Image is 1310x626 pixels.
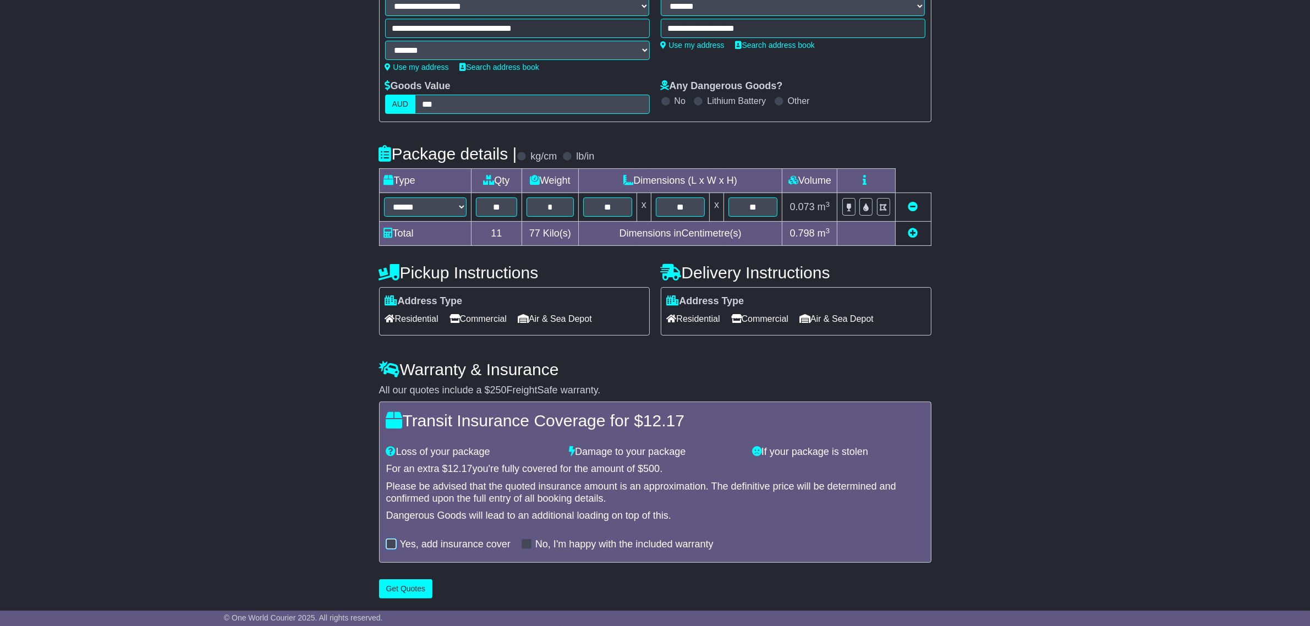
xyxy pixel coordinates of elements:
[731,310,788,327] span: Commercial
[788,96,810,106] label: Other
[643,463,660,474] span: 500
[224,613,383,622] span: © One World Courier 2025. All rights reserved.
[563,446,747,458] div: Damage to your package
[379,263,650,282] h4: Pickup Instructions
[576,151,594,163] label: lb/in
[908,228,918,239] a: Add new item
[385,95,416,114] label: AUD
[661,41,725,50] a: Use my address
[826,200,830,208] sup: 3
[799,310,874,327] span: Air & Sea Depot
[471,222,522,246] td: 11
[379,360,931,378] h4: Warranty & Insurance
[637,193,651,222] td: x
[578,169,782,193] td: Dimensions (L x W x H)
[707,96,766,106] label: Lithium Battery
[385,63,449,72] a: Use my address
[385,80,451,92] label: Goods Value
[522,222,579,246] td: Kilo(s)
[518,310,592,327] span: Air & Sea Depot
[379,169,471,193] td: Type
[675,96,686,106] label: No
[490,385,507,396] span: 250
[386,463,924,475] div: For an extra $ you're fully covered for the amount of $ .
[450,310,507,327] span: Commercial
[385,295,463,307] label: Address Type
[386,510,924,522] div: Dangerous Goods will lead to an additional loading on top of this.
[386,411,924,430] h4: Transit Insurance Coverage for $
[667,310,720,327] span: Residential
[381,446,564,458] div: Loss of your package
[386,481,924,504] div: Please be advised that the quoted insurance amount is an approximation. The definitive price will...
[747,446,930,458] div: If your package is stolen
[379,222,471,246] td: Total
[578,222,782,246] td: Dimensions in Centimetre(s)
[448,463,473,474] span: 12.17
[826,227,830,235] sup: 3
[400,539,511,551] label: Yes, add insurance cover
[385,310,439,327] span: Residential
[530,151,557,163] label: kg/cm
[643,411,684,430] span: 12.17
[710,193,724,222] td: x
[379,579,433,598] button: Get Quotes
[908,201,918,212] a: Remove this item
[535,539,714,551] label: No, I'm happy with the included warranty
[661,263,931,282] h4: Delivery Instructions
[460,63,539,72] a: Search address book
[818,228,830,239] span: m
[379,385,931,397] div: All our quotes include a $ FreightSafe warranty.
[667,295,744,307] label: Address Type
[379,145,517,163] h4: Package details |
[471,169,522,193] td: Qty
[736,41,815,50] a: Search address book
[790,228,815,239] span: 0.798
[529,228,540,239] span: 77
[790,201,815,212] span: 0.073
[661,80,783,92] label: Any Dangerous Goods?
[782,169,837,193] td: Volume
[522,169,579,193] td: Weight
[818,201,830,212] span: m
